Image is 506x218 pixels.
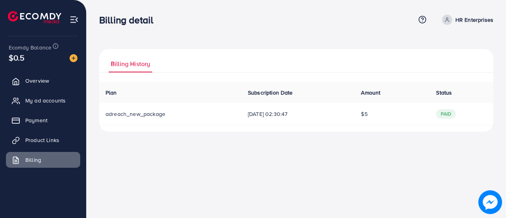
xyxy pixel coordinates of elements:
[6,112,80,128] a: Payment
[436,89,452,97] span: Status
[106,110,165,118] span: adreach_new_package
[70,54,77,62] img: image
[25,97,66,104] span: My ad accounts
[9,52,25,63] span: $0.5
[9,44,51,51] span: Ecomdy Balance
[6,73,80,89] a: Overview
[25,116,47,124] span: Payment
[111,59,150,68] span: Billing History
[248,110,349,118] span: [DATE] 02:30:47
[439,15,493,25] a: HR Enterprises
[25,136,59,144] span: Product Links
[361,89,380,97] span: Amount
[6,152,80,168] a: Billing
[455,15,493,25] p: HR Enterprises
[8,11,61,23] img: logo
[6,93,80,108] a: My ad accounts
[361,110,367,118] span: $5
[25,156,41,164] span: Billing
[99,14,160,26] h3: Billing detail
[248,89,293,97] span: Subscription Date
[6,132,80,148] a: Product Links
[436,109,456,119] span: paid
[478,190,502,214] img: image
[106,89,117,97] span: Plan
[70,15,79,24] img: menu
[25,77,49,85] span: Overview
